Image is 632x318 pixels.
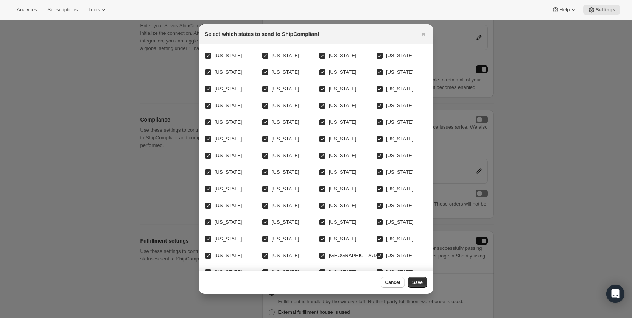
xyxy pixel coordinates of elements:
[386,103,413,108] span: [US_STATE]
[329,103,356,108] span: [US_STATE]
[329,219,356,225] span: [US_STATE]
[215,119,242,125] span: [US_STATE]
[215,103,242,108] span: [US_STATE]
[329,169,356,175] span: [US_STATE]
[215,136,242,142] span: [US_STATE]
[329,119,356,125] span: [US_STATE]
[12,5,41,15] button: Analytics
[272,119,299,125] span: [US_STATE]
[215,169,242,175] span: [US_STATE]
[272,86,299,92] span: [US_STATE]
[329,203,356,208] span: [US_STATE]
[329,186,356,192] span: [US_STATE]
[386,186,413,192] span: [US_STATE]
[215,236,242,242] span: [US_STATE]
[412,279,423,285] span: Save
[205,30,319,38] h2: Select which states to send to ShipCompliant
[272,53,299,58] span: [US_STATE]
[272,169,299,175] span: [US_STATE]
[272,69,299,75] span: [US_STATE]
[215,69,242,75] span: [US_STATE]
[559,7,570,13] span: Help
[386,236,413,242] span: [US_STATE]
[272,219,299,225] span: [US_STATE]
[386,69,413,75] span: [US_STATE]
[386,136,413,142] span: [US_STATE]
[272,136,299,142] span: [US_STATE]
[215,219,242,225] span: [US_STATE]
[43,5,82,15] button: Subscriptions
[595,7,615,13] span: Settings
[381,277,405,288] button: Cancel
[408,277,427,288] button: Save
[386,269,413,275] span: [US_STATE]
[272,269,299,275] span: [US_STATE]
[17,7,37,13] span: Analytics
[547,5,582,15] button: Help
[215,269,242,275] span: [US_STATE]
[272,236,299,242] span: [US_STATE]
[272,203,299,208] span: [US_STATE]
[47,7,78,13] span: Subscriptions
[329,153,356,158] span: [US_STATE]
[215,53,242,58] span: [US_STATE]
[386,253,413,258] span: [US_STATE]
[386,203,413,208] span: [US_STATE]
[329,86,356,92] span: [US_STATE]
[386,169,413,175] span: [US_STATE]
[272,103,299,108] span: [US_STATE]
[418,29,429,39] button: Close
[583,5,620,15] button: Settings
[606,285,624,303] div: Open Intercom Messenger
[386,86,413,92] span: [US_STATE]
[386,119,413,125] span: [US_STATE]
[329,236,356,242] span: [US_STATE]
[84,5,112,15] button: Tools
[215,153,242,158] span: [US_STATE]
[329,136,356,142] span: [US_STATE]
[215,186,242,192] span: [US_STATE]
[329,253,380,258] span: [GEOGRAPHIC_DATA]
[329,53,356,58] span: [US_STATE]
[386,53,413,58] span: [US_STATE]
[329,269,356,275] span: [US_STATE]
[272,153,299,158] span: [US_STATE]
[385,279,400,285] span: Cancel
[88,7,100,13] span: Tools
[329,69,356,75] span: [US_STATE]
[215,86,242,92] span: [US_STATE]
[272,186,299,192] span: [US_STATE]
[386,219,413,225] span: [US_STATE]
[215,253,242,258] span: [US_STATE]
[386,153,413,158] span: [US_STATE]
[272,253,299,258] span: [US_STATE]
[215,203,242,208] span: [US_STATE]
